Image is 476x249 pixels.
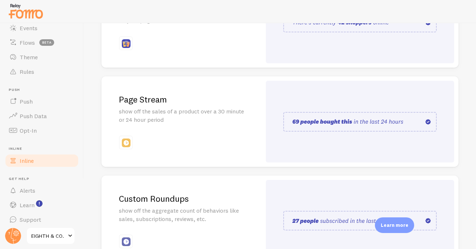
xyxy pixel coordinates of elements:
a: Push [4,94,79,109]
img: page_stream.svg [283,112,437,132]
a: Push Data [4,109,79,123]
span: Push Data [20,112,47,120]
span: Push [9,88,79,92]
span: Flows [20,39,35,46]
span: EIGHTH & CO. [31,232,66,240]
h2: Custom Roundups [119,193,244,204]
a: Learn [4,198,79,212]
span: Support [20,216,41,223]
span: beta [39,39,54,46]
p: show off the aggregate count of behaviors like sales, subscriptions, reviews, etc. [119,206,244,223]
svg: <p>Watch New Feature Tutorials!</p> [36,200,43,207]
a: Alerts [4,183,79,198]
a: Rules [4,64,79,79]
span: Opt-In [20,127,37,134]
h2: Page Stream [119,94,244,105]
a: Theme [4,50,79,64]
span: Rules [20,68,34,75]
img: fomo_icons_page_stream.svg [122,138,131,147]
div: Learn more [375,217,414,233]
a: EIGHTH & CO. [26,227,75,245]
a: Events [4,21,79,35]
a: Opt-In [4,123,79,138]
span: Events [20,24,37,32]
p: Learn more [381,222,408,229]
a: Flows beta [4,35,79,50]
span: Theme [20,53,38,61]
span: Push [20,98,33,105]
span: Inline [20,157,34,164]
img: custom_roundups.svg [283,211,437,230]
a: Support [4,212,79,227]
span: Learn [20,201,35,209]
p: show off the sales of a product over a 30 minute or 24 hour period [119,107,244,124]
span: Alerts [20,187,35,194]
img: fomo_icons_pageviews.svg [122,39,131,48]
span: Inline [9,146,79,151]
span: Get Help [9,177,79,181]
img: fomo-relay-logo-orange.svg [8,2,44,20]
img: fomo_icons_custom_roundups.svg [122,237,131,246]
a: Inline [4,153,79,168]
